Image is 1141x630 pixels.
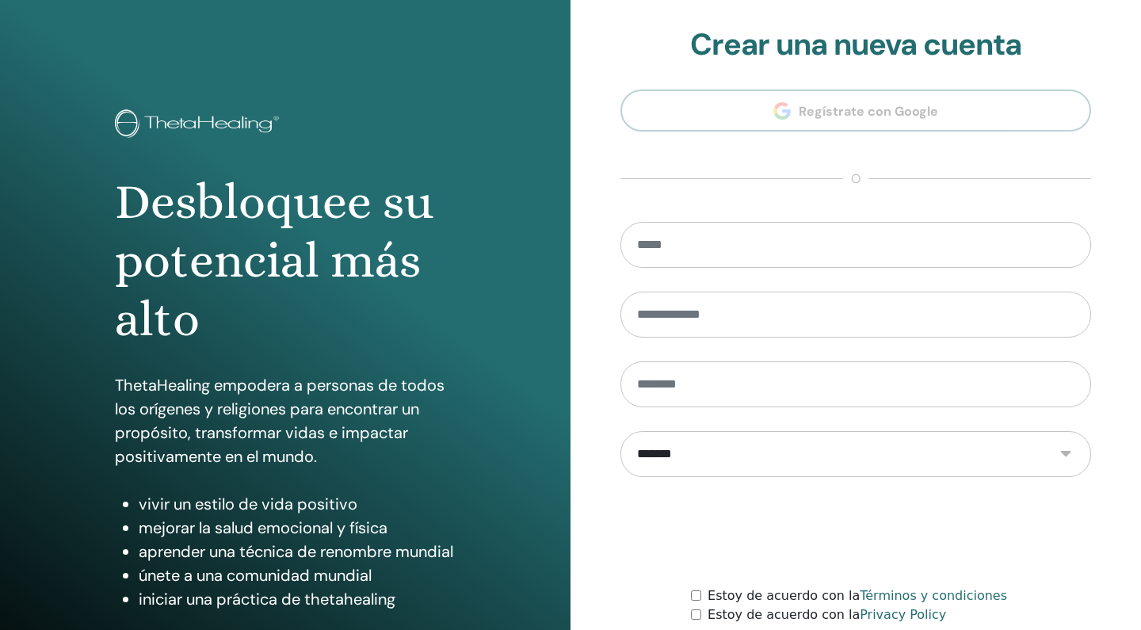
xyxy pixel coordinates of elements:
[843,170,868,189] span: o
[860,588,1007,603] a: Términos y condiciones
[708,605,946,624] label: Estoy de acuerdo con la
[735,501,976,563] iframe: reCAPTCHA
[139,563,456,587] li: únete a una comunidad mundial
[139,540,456,563] li: aprender una técnica de renombre mundial
[620,27,1091,63] h2: Crear una nueva cuenta
[139,587,456,611] li: iniciar una práctica de thetahealing
[139,516,456,540] li: mejorar la salud emocional y física
[139,492,456,516] li: vivir un estilo de vida positivo
[860,607,946,622] a: Privacy Policy
[115,173,456,349] h1: Desbloquee su potencial más alto
[115,373,456,468] p: ThetaHealing empodera a personas de todos los orígenes y religiones para encontrar un propósito, ...
[708,586,1007,605] label: Estoy de acuerdo con la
